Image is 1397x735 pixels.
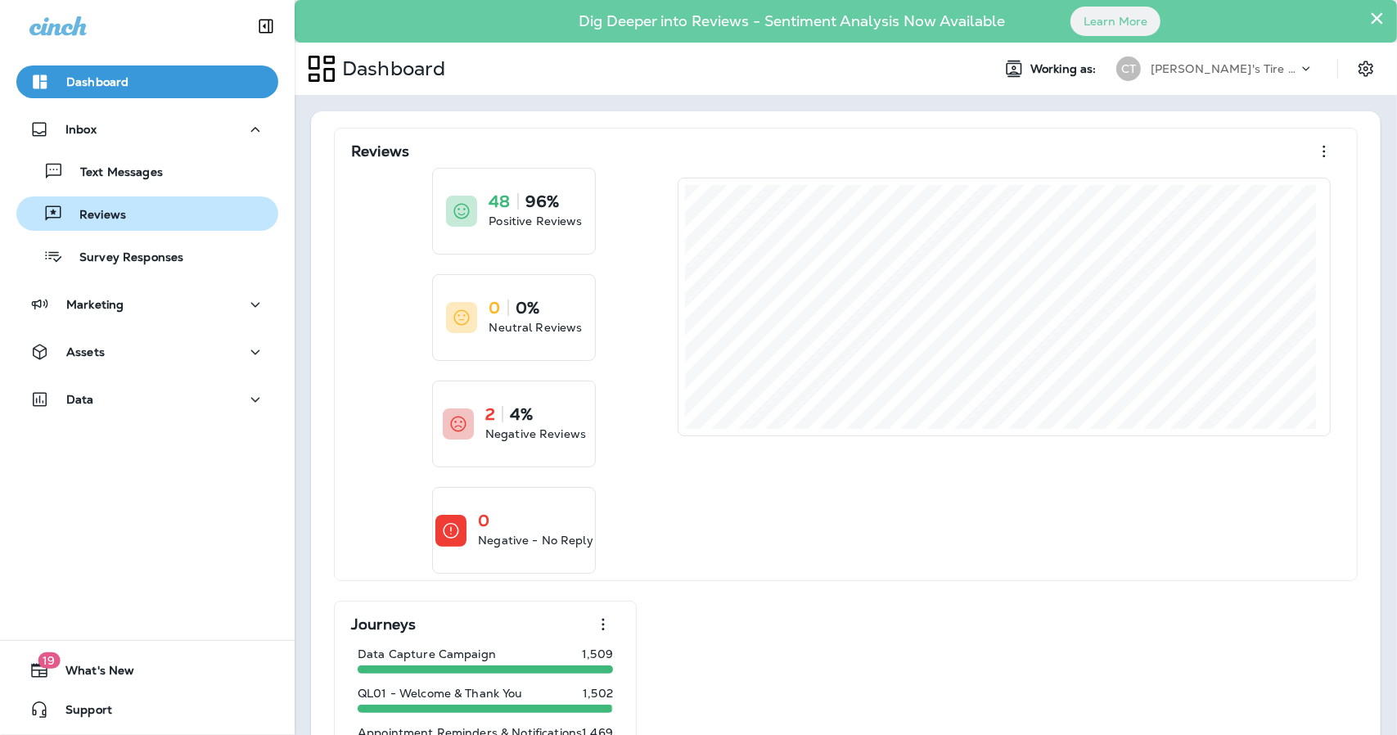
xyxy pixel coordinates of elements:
[351,143,409,160] p: Reviews
[16,693,278,726] button: Support
[489,213,582,229] p: Positive Reviews
[489,319,582,336] p: Neutral Reviews
[16,288,278,321] button: Marketing
[583,687,613,700] p: 1,502
[358,647,496,661] p: Data Capture Campaign
[16,383,278,416] button: Data
[1351,54,1381,83] button: Settings
[66,393,94,406] p: Data
[485,426,586,442] p: Negative Reviews
[582,647,613,661] p: 1,509
[65,123,97,136] p: Inbox
[1151,62,1298,75] p: [PERSON_NAME]'s Tire & Auto
[516,300,539,316] p: 0%
[49,703,112,723] span: Support
[16,654,278,687] button: 19What's New
[510,406,533,422] p: 4%
[49,664,134,683] span: What's New
[1116,56,1141,81] div: CT
[358,687,523,700] p: QL01 - Welcome & Thank You
[531,19,1052,24] p: Dig Deeper into Reviews - Sentiment Analysis Now Available
[351,616,416,633] p: Journeys
[16,113,278,146] button: Inbox
[1030,62,1100,76] span: Working as:
[485,406,495,422] p: 2
[66,75,128,88] p: Dashboard
[16,239,278,273] button: Survey Responses
[525,193,559,210] p: 96%
[16,336,278,368] button: Assets
[478,532,593,548] p: Negative - No Reply
[489,193,510,210] p: 48
[336,56,445,81] p: Dashboard
[478,512,489,529] p: 0
[489,300,500,316] p: 0
[66,345,105,358] p: Assets
[1070,7,1160,36] button: Learn More
[243,10,289,43] button: Collapse Sidebar
[38,652,60,669] span: 19
[16,154,278,188] button: Text Messages
[66,298,124,311] p: Marketing
[64,165,163,181] p: Text Messages
[63,208,126,223] p: Reviews
[16,65,278,98] button: Dashboard
[1369,5,1385,31] button: Close
[63,250,183,266] p: Survey Responses
[16,196,278,231] button: Reviews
